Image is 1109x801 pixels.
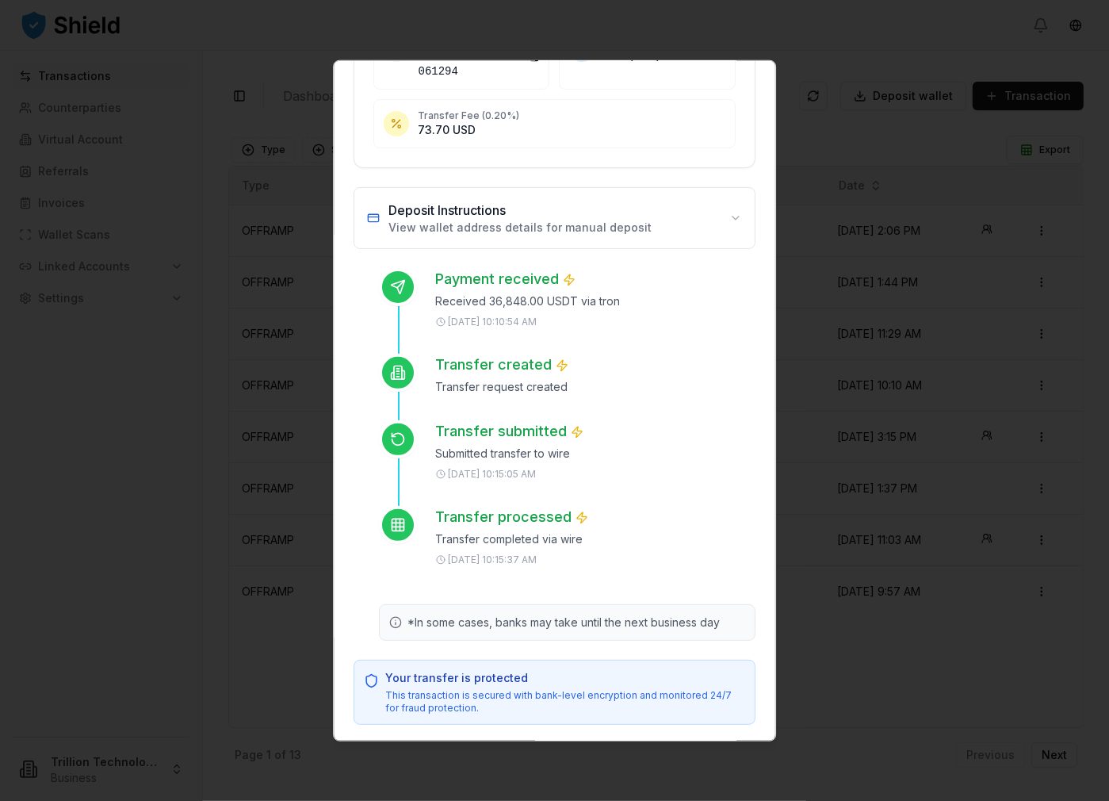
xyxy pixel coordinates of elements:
p: *In some cases, banks may take until the next business day [408,615,721,630]
p: Transfer request created [436,379,756,395]
button: Deposit InstructionsView wallet address details for manual deposit [354,188,755,248]
p: [DATE] 10:10:54 AM [449,316,537,328]
h3: Payment received [436,268,576,290]
h3: Transfer submitted [436,420,583,443]
p: [DATE] 10:15:05 AM [449,468,537,481]
h3: Transfer created [436,354,568,376]
p: Submitted transfer to wire [436,446,756,462]
p: Transfer Fee ( 0.20 %) [419,109,726,122]
p: View wallet address details for manual deposit [389,220,652,236]
p: 73.70 USD [419,122,726,138]
h3: Transfer processed [436,506,588,528]
h3: Deposit Instructions [389,201,652,220]
p: [DATE] 10:15:37 AM [449,554,537,566]
p: Received 36,848.00 USDT via tron [436,293,756,309]
p: Your transfer is protected [385,670,745,686]
p: Transfer completed via wire [436,531,756,547]
p: This transaction is secured with bank-level encryption and monitored 24/7 for fraud protection. [385,689,745,715]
